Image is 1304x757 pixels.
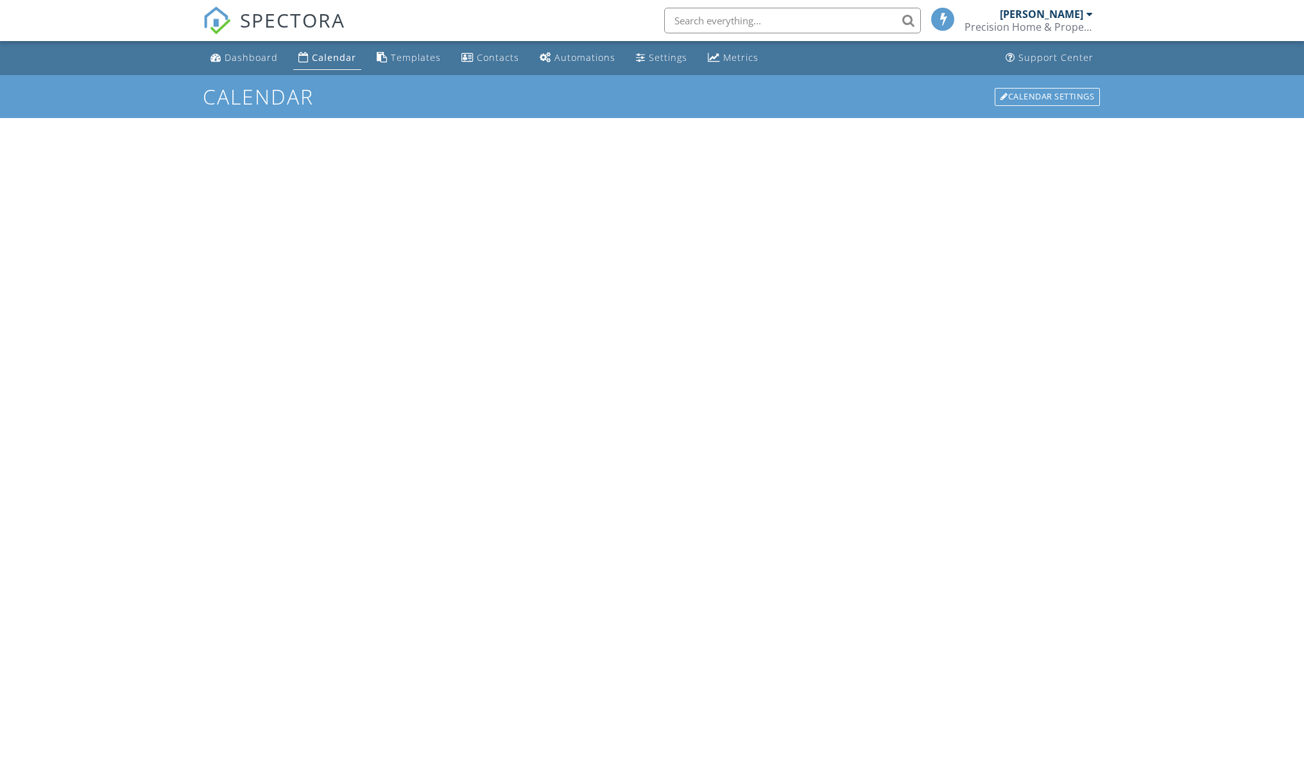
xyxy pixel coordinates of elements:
[631,46,692,70] a: Settings
[535,46,621,70] a: Automations (Basic)
[703,46,764,70] a: Metrics
[995,88,1100,106] div: Calendar Settings
[203,17,345,44] a: SPECTORA
[312,51,356,64] div: Calendar
[1000,8,1083,21] div: [PERSON_NAME]
[391,51,441,64] div: Templates
[372,46,446,70] a: Templates
[240,6,345,33] span: SPECTORA
[225,51,278,64] div: Dashboard
[203,6,231,35] img: The Best Home Inspection Software - Spectora
[649,51,687,64] div: Settings
[205,46,283,70] a: Dashboard
[456,46,524,70] a: Contacts
[1018,51,1094,64] div: Support Center
[723,51,759,64] div: Metrics
[993,87,1101,107] a: Calendar Settings
[1000,46,1099,70] a: Support Center
[664,8,921,33] input: Search everything...
[203,85,1101,108] h1: Calendar
[293,46,361,70] a: Calendar
[477,51,519,64] div: Contacts
[965,21,1093,33] div: Precision Home & Property Inspections
[554,51,615,64] div: Automations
